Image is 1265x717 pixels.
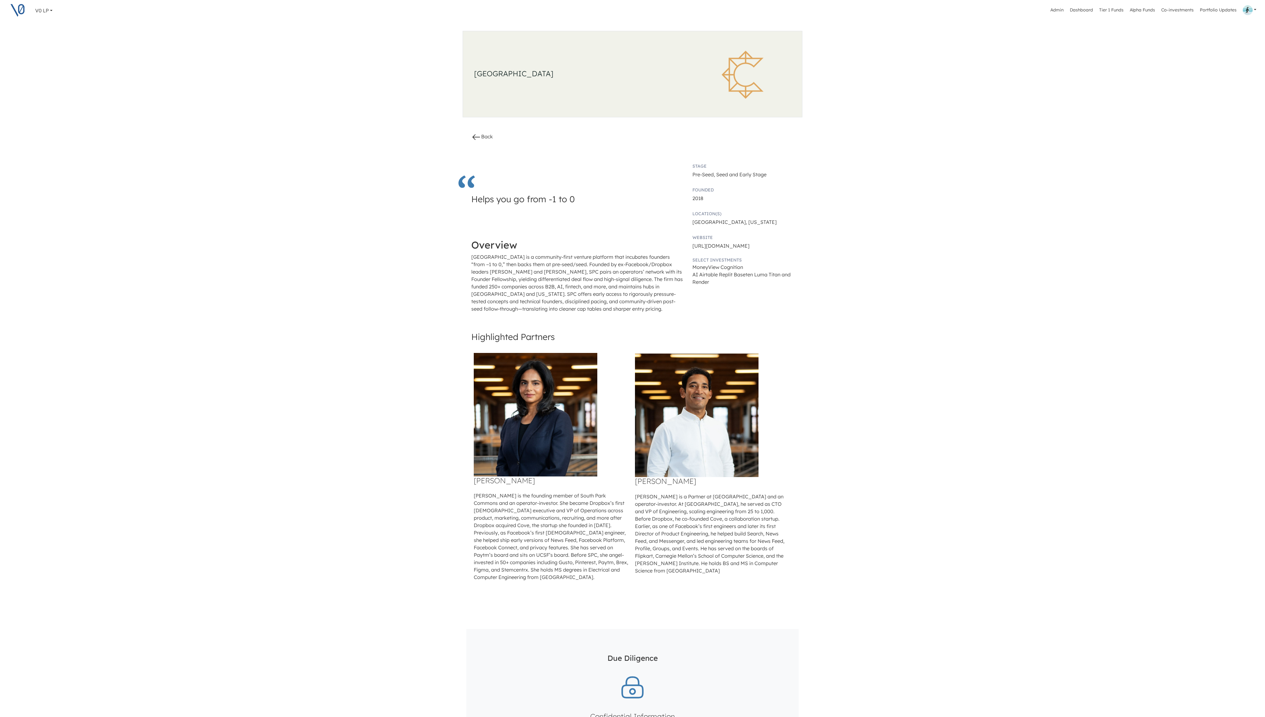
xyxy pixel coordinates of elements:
span: V0 LP [35,7,49,14]
a: Dashboard [1067,4,1095,16]
div: Stage [692,163,794,170]
span: Replit [719,271,733,278]
div: Founded [692,187,794,193]
a: V0 LP [33,4,55,17]
a: Alpha Funds [1127,4,1158,16]
h2: Overview [471,239,684,251]
img: V0 logo [10,2,25,18]
a: Co-investments [1159,4,1196,16]
a: Tier 1 Funds [1097,4,1126,16]
div: Location(s) [692,211,794,217]
a: Portfolio Updates [1197,4,1239,16]
img: South Park Commons [699,36,792,113]
h4: [PERSON_NAME] [474,476,630,484]
h4: [PERSON_NAME] [635,477,791,485]
span: Luma [754,271,767,278]
img: Profile [1243,5,1253,15]
span: MoneyView [692,264,719,270]
img: Aditya-Agarwal.jpg [635,354,759,477]
p: [GEOGRAPHIC_DATA] is a community-first venture platform that incubates founders “from −1 to 0,” t... [471,253,684,312]
span: 2018 [692,195,703,201]
div: Select Investments [692,257,794,263]
a: Admin [1048,4,1066,16]
p: [PERSON_NAME] is a Partner at [GEOGRAPHIC_DATA] and an operator-investor. At [GEOGRAPHIC_DATA], h... [635,493,791,574]
h4: Due Diligence [605,651,660,665]
span: [GEOGRAPHIC_DATA], [US_STATE] [692,219,777,225]
h3: [GEOGRAPHIC_DATA] [474,69,684,78]
a: Back [471,133,493,140]
span: Baseten [734,271,753,278]
p: [PERSON_NAME] is the founding member of South Park Commons and an operator-investor. She became D... [474,492,630,581]
h3: Helps you go from -1 to 0 [471,194,669,219]
a: [URL][DOMAIN_NAME] [692,243,750,249]
span: Airtable [699,271,718,278]
h3: Highlighted Partners [471,332,794,342]
div: Website [692,234,794,241]
img: Ruchi-Sanghvi.jpeg [474,353,597,476]
span: Pre-Seed, Seed and Early Stage [692,171,767,178]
